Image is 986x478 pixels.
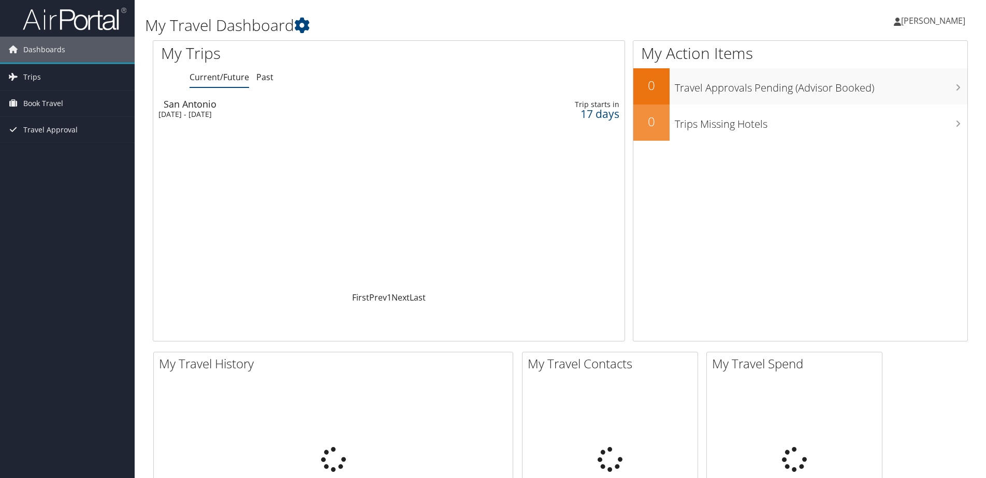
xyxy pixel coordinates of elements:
[675,112,967,131] h3: Trips Missing Hotels
[369,292,387,303] a: Prev
[23,64,41,90] span: Trips
[256,71,273,83] a: Past
[633,113,670,130] h2: 0
[161,42,421,64] h1: My Trips
[164,99,461,109] div: San Antonio
[633,68,967,104] a: 0Travel Approvals Pending (Advisor Booked)
[894,5,976,36] a: [PERSON_NAME]
[392,292,410,303] a: Next
[387,292,392,303] a: 1
[23,91,63,116] span: Book Travel
[23,37,65,63] span: Dashboards
[633,104,967,141] a: 0Trips Missing Hotels
[145,14,699,36] h1: My Travel Dashboard
[23,7,126,31] img: airportal-logo.png
[190,71,249,83] a: Current/Future
[633,42,967,64] h1: My Action Items
[633,77,670,94] h2: 0
[352,292,369,303] a: First
[528,355,698,372] h2: My Travel Contacts
[675,76,967,95] h3: Travel Approvals Pending (Advisor Booked)
[901,15,965,26] span: [PERSON_NAME]
[517,100,619,109] div: Trip starts in
[712,355,882,372] h2: My Travel Spend
[517,109,619,118] div: 17 days
[158,110,456,119] div: [DATE] - [DATE]
[159,355,513,372] h2: My Travel History
[23,117,78,143] span: Travel Approval
[410,292,426,303] a: Last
